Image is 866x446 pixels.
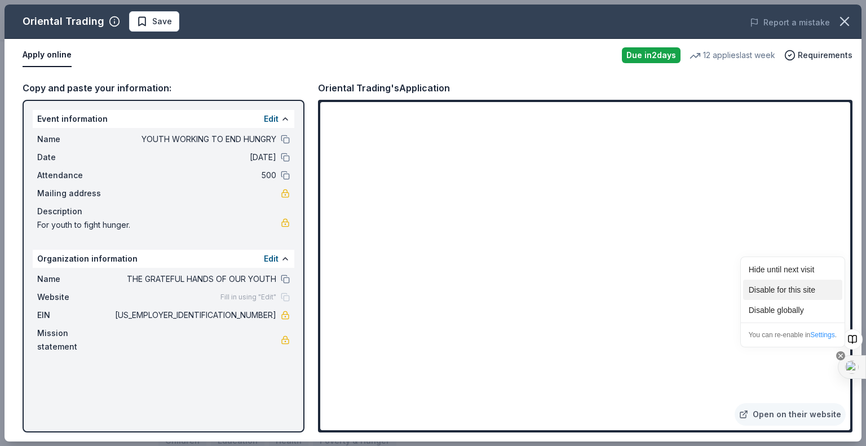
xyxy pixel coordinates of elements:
[320,102,850,430] iframe: To enrich screen reader interactions, please activate Accessibility in Grammarly extension settings
[37,205,290,218] div: Description
[37,272,113,286] span: Name
[129,11,179,32] button: Save
[23,81,304,95] div: Copy and paste your information:
[318,81,450,95] div: Oriental Trading's Application
[113,308,276,322] span: [US_EMPLOYER_IDENTIFICATION_NUMBER]
[152,15,172,28] span: Save
[37,218,281,232] span: For youth to fight hunger.
[37,326,113,354] span: Mission statement
[622,47,681,63] div: Due in 2 days
[33,110,294,128] div: Event information
[113,133,276,146] span: YOUTH WORKING TO END HUNGRY
[264,252,279,266] button: Edit
[750,16,830,29] button: Report a mistake
[113,169,276,182] span: 500
[23,12,104,30] div: Oriental Trading
[784,48,852,62] button: Requirements
[33,250,294,268] div: Organization information
[264,112,279,126] button: Edit
[735,403,846,426] a: Open on their website
[113,151,276,164] span: [DATE]
[37,290,113,304] span: Website
[37,169,113,182] span: Attendance
[37,133,113,146] span: Name
[37,187,113,200] span: Mailing address
[37,151,113,164] span: Date
[23,43,72,67] button: Apply online
[220,293,276,302] span: Fill in using "Edit"
[37,308,113,322] span: EIN
[113,272,276,286] span: THE GRATEFUL HANDS OF OUR YOUTH
[690,48,775,62] div: 12 applies last week
[798,48,852,62] span: Requirements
